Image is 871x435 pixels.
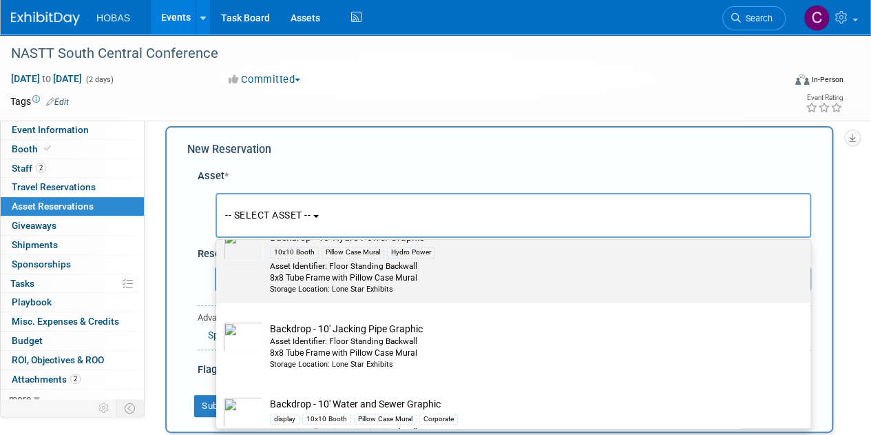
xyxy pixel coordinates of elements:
div: Asset Identifier: Floor Standing Backwall [270,336,783,347]
div: 8x8 Tube Frame with Pillow Case Mural [270,347,783,359]
span: Travel Reservations [12,181,96,192]
div: Storage Location: Lone Star Exhibits [270,284,783,295]
a: Misc. Expenses & Credits [1,312,144,331]
div: 10x10 Booth [302,414,351,425]
span: Asset Reservations [12,201,94,212]
a: Playbook [1,293,144,312]
a: Travel Reservations [1,178,144,196]
span: more [9,393,31,404]
span: to [40,73,53,84]
a: Specify Shipping Logistics Category [208,330,360,341]
div: Reservation Notes [198,247,811,261]
span: (2 days) [85,75,114,84]
span: New Reservation [187,143,271,156]
div: display [270,414,300,425]
span: Shipments [12,239,58,250]
img: Format-Inperson.png [795,74,809,85]
td: Backdrop - 10' Hydro Power Graphic [263,230,783,294]
span: Staff [12,163,46,174]
span: Playbook [12,296,52,307]
a: Staff2 [1,159,144,178]
span: Tasks [10,278,34,289]
td: Personalize Event Tab Strip [92,399,116,417]
a: Asset Reservations [1,197,144,216]
div: Pillow Case Mural [322,247,384,258]
div: Asset [198,169,811,183]
i: Booth reservation complete [44,145,51,152]
div: 10x10 Booth [270,247,319,258]
div: Pillow Case Mural [354,414,417,425]
span: Budget [12,335,43,346]
div: NASTT South Central Conference [6,41,773,66]
a: Search [722,6,786,30]
a: Giveaways [1,216,144,235]
td: Toggle Event Tabs [116,399,145,417]
span: Flag: [198,363,220,376]
div: Event Format [722,72,843,92]
span: Event Information [12,124,89,135]
a: Attachments2 [1,370,144,389]
a: Booth [1,140,144,159]
a: Sponsorships [1,255,144,274]
a: Shipments [1,236,144,254]
span: Misc. Expenses & Credits [12,316,119,327]
td: Tags [10,94,69,108]
span: Booth [12,143,54,154]
td: Backdrop - 10' Jacking Pipe Graphic [263,322,783,370]
img: Cole Grinnell [804,5,830,31]
button: Committed [224,72,306,87]
div: In-Person [811,74,843,85]
span: HOBAS [96,12,130,23]
span: Search [741,13,773,23]
div: Advanced Options [198,312,811,325]
a: Tasks [1,274,144,293]
div: Asset Identifier: Floor Standing Backwall [270,261,783,272]
a: Event Information [1,121,144,139]
div: Storage Location: Lone Star Exhibits [270,359,783,370]
span: [DATE] [DATE] [10,72,83,85]
span: 2 [36,163,46,173]
span: Sponsorships [12,259,71,270]
img: ExhibitDay [11,12,80,26]
div: 8x8 Tube Frame with Pillow Case Mural [270,272,783,284]
span: Attachments [12,374,81,385]
div: Hydro Power [387,247,435,258]
span: Giveaways [12,220,56,231]
button: -- SELECT ASSET -- [216,193,811,238]
span: -- SELECT ASSET -- [225,210,311,221]
span: ROI, Objectives & ROO [12,354,104,365]
a: Edit [46,97,69,107]
div: Corporate [419,414,458,425]
div: Event Rating [806,94,843,101]
a: ROI, Objectives & ROO [1,351,144,370]
a: more [1,390,144,408]
button: Submit [194,395,240,417]
span: 2 [70,374,81,384]
a: Budget [1,332,144,350]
